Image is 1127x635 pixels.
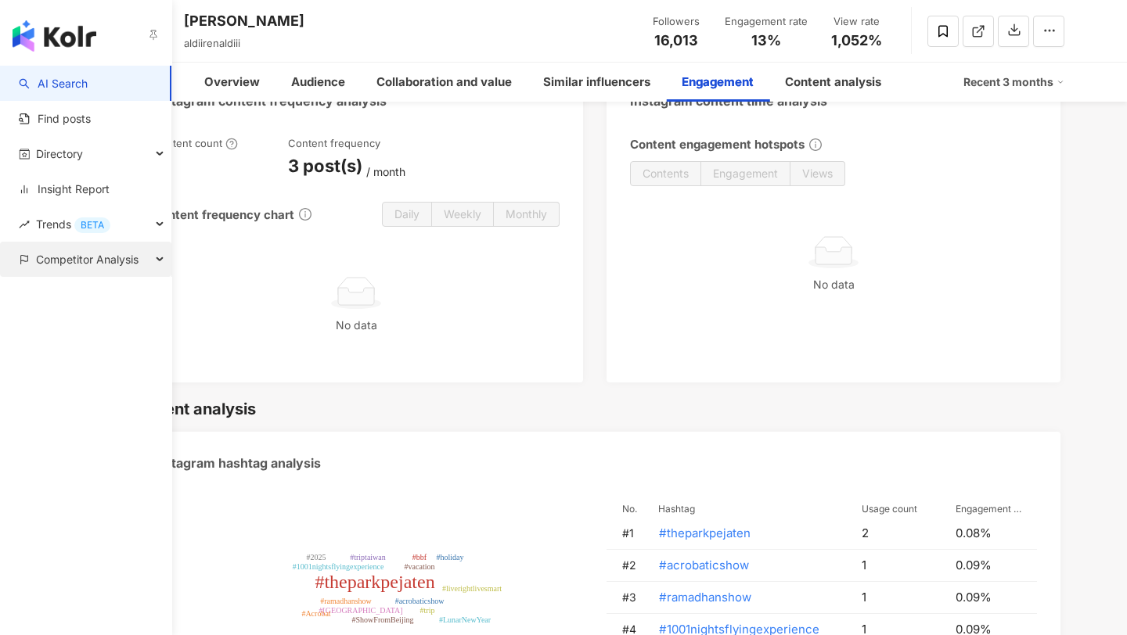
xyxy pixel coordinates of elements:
th: Engagement rate [943,500,1037,518]
tspan: #acrobaticshow [395,597,445,605]
div: BETA [74,217,110,233]
tspan: #ramadhanshow [320,597,372,605]
div: No data [159,317,553,334]
span: Competitor Analysis [36,242,139,277]
span: Trends [36,206,110,242]
span: info-circle [807,136,824,153]
span: Daily [394,207,419,221]
div: View rate [826,14,886,30]
span: month [366,166,405,178]
span: 1,052% [831,33,882,48]
img: logo [13,20,96,52]
div: Content frequency chart [153,206,294,223]
td: 0.09% [943,582,1037,614]
span: Weekly [444,207,481,221]
th: Hashtag [646,500,849,518]
td: #acrobaticshow [646,550,849,582]
a: Find posts [19,111,91,127]
span: rise [19,219,30,230]
span: 16,013 [654,32,698,48]
span: #ramadhanshow [659,589,751,606]
button: #acrobaticshow [658,550,750,581]
span: aldiirenaldiii [184,37,240,49]
div: 0.09% [956,557,1021,574]
div: Content analysis [785,73,881,91]
div: 2 [862,525,943,542]
tspan: #[GEOGRAPHIC_DATA] [319,606,403,615]
tspan: #liverightlivesmart [442,584,502,593]
a: searchAI Search [19,76,88,91]
tspan: #bbf [412,553,427,561]
button: #ramadhanshow [658,582,752,613]
div: Content count [153,136,238,150]
td: #ramadhanshow [646,582,849,614]
th: No. [607,500,646,518]
tspan: #LunarNewYear [439,615,491,624]
div: Overview [204,73,260,91]
div: No data [636,276,1031,293]
td: 0.09% [943,550,1037,582]
button: #theparkpejaten [658,518,751,549]
div: Audience [291,73,345,91]
div: 3 post(s) [288,154,362,178]
div: Followers [646,14,706,30]
span: info-circle [297,206,314,223]
div: 1 [862,557,943,574]
a: Insight Report [19,181,110,197]
div: Collaboration and value [376,73,512,91]
div: Similar influencers [543,73,650,91]
tspan: #Acrobat [301,609,330,618]
div: # 2 [622,557,646,574]
div: Recent 3 months [963,70,1064,95]
span: Engagement [713,167,778,180]
tspan: #trip [420,606,435,615]
span: 13% [751,33,781,48]
div: 1 [862,589,943,606]
tspan: #1001nightsflyingexperience [293,562,384,571]
span: Monthly [506,207,547,221]
div: Instagram hashtag analysis [153,454,321,472]
td: #theparkpejaten [646,518,849,550]
td: 0.08% [943,518,1037,550]
div: # 1 [622,525,646,542]
tspan: #triptaiwan [350,553,386,561]
span: Directory [36,136,83,171]
div: Content analysis [129,398,256,420]
span: Contents [643,167,689,180]
div: Engagement rate [725,14,808,30]
div: # 3 [622,589,646,606]
div: Engagement [682,73,754,91]
div: 0.09% [956,589,1021,606]
th: Usage count [849,500,943,518]
tspan: #2025 [307,553,326,561]
tspan: #holiday [437,553,464,561]
span: #acrobaticshow [659,557,749,574]
div: Content engagement hotspots [630,136,805,152]
div: 0.08% [956,525,1021,542]
div: Content frequency [288,136,380,150]
span: Views [802,167,833,180]
tspan: #ShowFromBeijing [352,615,414,624]
tspan: #theparkpejaten [315,572,434,592]
span: #theparkpejaten [659,525,751,542]
div: [PERSON_NAME] [184,11,304,30]
tspan: #vacation [405,562,435,571]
